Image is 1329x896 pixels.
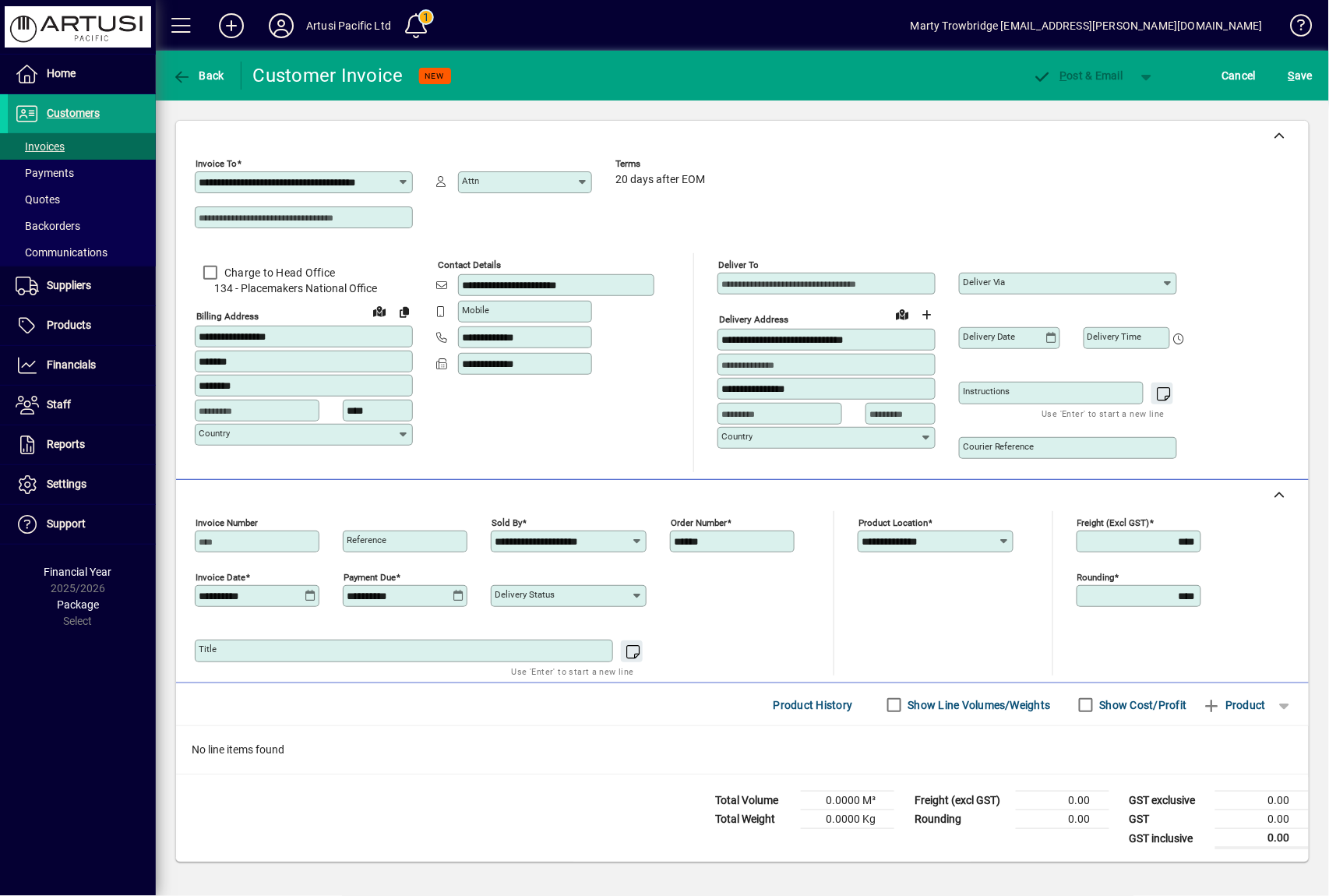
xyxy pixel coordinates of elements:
mat-label: Delivery date [963,331,1016,342]
td: GST [1122,810,1215,829]
mat-label: Delivery status [495,589,555,600]
span: Staff [47,398,71,411]
span: Invoices [16,140,65,153]
span: Financial Year [44,566,112,578]
mat-label: Invoice date [196,572,245,583]
td: Rounding [907,810,1016,829]
span: Backorders [16,220,80,232]
button: Back [168,62,228,90]
button: Product [1195,691,1274,719]
td: 0.00 [1016,810,1109,829]
span: ave [1288,63,1313,88]
span: Products [47,319,91,331]
span: Product [1203,693,1266,718]
app-page-header-button: Back [156,62,241,90]
span: Home [47,67,76,79]
button: Product History [767,691,859,719]
mat-label: Invoice number [196,517,258,528]
span: Suppliers [47,279,91,291]
span: Support [47,517,86,530]
span: Communications [16,246,108,259]
div: Marty Trowbridge [EMAIL_ADDRESS][PERSON_NAME][DOMAIN_NAME] [911,13,1263,38]
a: Support [8,505,156,544]
a: Backorders [8,213,156,239]
mat-label: Title [199,644,217,654]
div: No line items found [176,726,1309,774]
td: 0.00 [1016,792,1109,810]
td: Total Weight [707,810,801,829]
mat-label: Mobile [462,305,489,316]
td: Total Volume [707,792,801,810]
span: ost & Email [1033,69,1123,82]
mat-hint: Use 'Enter' to start a new line [512,662,634,680]
mat-label: Order number [671,517,727,528]
a: View on map [890,302,915,326]
mat-label: Instructions [963,386,1010,397]
span: Package [57,598,99,611]
a: Communications [8,239,156,266]
mat-label: Reference [347,534,386,545]
a: Suppliers [8,266,156,305]
span: S [1288,69,1295,82]
mat-label: Delivery time [1088,331,1142,342]
a: Financials [8,346,156,385]
a: Home [8,55,156,93]
a: View on map [367,298,392,323]
a: Payments [8,160,156,186]
a: Quotes [8,186,156,213]
mat-label: Courier Reference [963,441,1035,452]
span: 20 days after EOM [615,174,705,186]
mat-label: Sold by [492,517,522,528]
span: Terms [615,159,709,169]
mat-label: Invoice To [196,158,237,169]
a: Invoices [8,133,156,160]
button: Copy to Delivery address [392,299,417,324]
mat-label: Payment due [344,572,396,583]
label: Charge to Head Office [221,265,335,280]
div: Artusi Pacific Ltd [306,13,391,38]
div: Customer Invoice [253,63,404,88]
td: 0.00 [1215,810,1309,829]
span: NEW [425,71,445,81]
span: Payments [16,167,74,179]
a: Settings [8,465,156,504]
mat-label: Freight (excl GST) [1077,517,1150,528]
a: Knowledge Base [1278,3,1310,54]
span: Cancel [1222,63,1257,88]
mat-label: Country [721,431,753,442]
a: Reports [8,425,156,464]
mat-hint: Use 'Enter' to start a new line [1042,404,1165,422]
mat-label: Rounding [1077,572,1115,583]
td: 0.0000 M³ [801,792,894,810]
td: 0.0000 Kg [801,810,894,829]
td: Freight (excl GST) [907,792,1016,810]
mat-label: Deliver To [718,259,759,270]
label: Show Cost/Profit [1097,697,1187,713]
button: Save [1285,62,1317,90]
span: Quotes [16,193,60,206]
mat-label: Deliver via [963,277,1006,287]
button: Cancel [1218,62,1260,90]
span: Back [172,69,224,82]
button: Add [206,12,256,40]
button: Choose address [915,302,939,327]
td: 0.00 [1215,829,1309,848]
td: GST exclusive [1122,792,1215,810]
span: Financials [47,358,96,371]
span: 134 - Placemakers National Office [195,280,413,297]
button: Profile [256,12,306,40]
span: Product History [774,693,853,718]
span: Customers [47,107,100,119]
mat-label: Product location [858,517,928,528]
button: Post & Email [1025,62,1131,90]
mat-label: Country [199,428,230,439]
span: Settings [47,478,86,490]
a: Staff [8,386,156,425]
td: GST inclusive [1122,829,1215,848]
mat-label: Attn [462,175,479,186]
label: Show Line Volumes/Weights [905,697,1051,713]
span: P [1060,69,1067,82]
a: Products [8,306,156,345]
td: 0.00 [1215,792,1309,810]
span: Reports [47,438,85,450]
